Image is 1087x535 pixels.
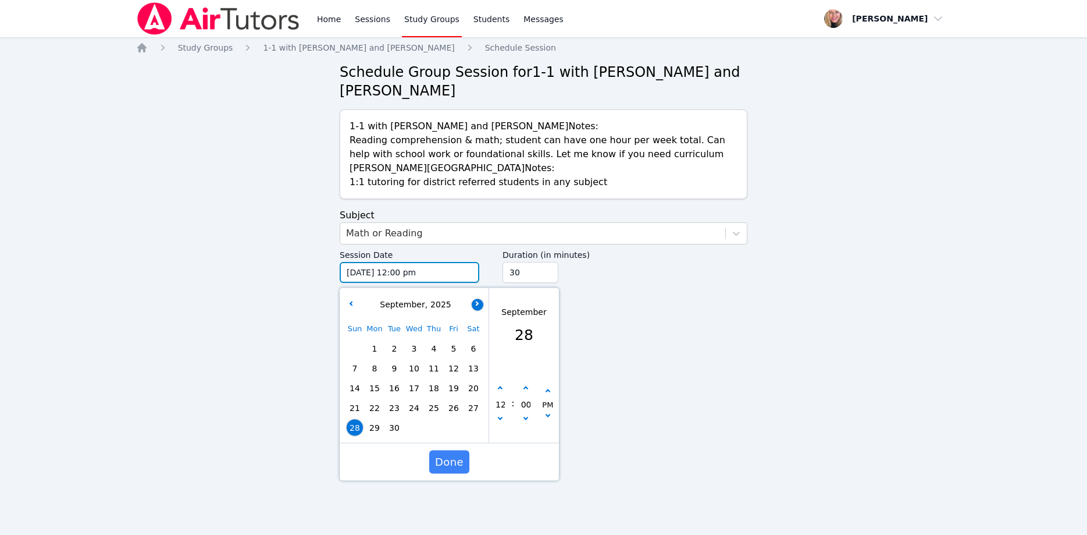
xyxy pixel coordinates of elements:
[485,43,556,52] span: Schedule Session
[426,341,442,357] span: 4
[404,378,424,398] div: Choose Wednesday September 17 of 2025
[427,300,451,309] span: 2025
[464,398,483,418] div: Choose Saturday September 27 of 2025
[350,121,598,132] span: 1-1 with [PERSON_NAME] and [PERSON_NAME] Notes:
[340,210,375,221] label: Subject
[377,300,425,309] span: September
[404,339,424,359] div: Choose Wednesday September 03 of 2025
[444,359,464,378] div: Choose Friday September 12 of 2025
[424,319,444,339] div: Thu
[386,400,402,416] span: 23
[426,360,442,377] span: 11
[446,360,462,377] span: 12
[523,13,564,25] span: Messages
[542,399,553,412] div: PM
[502,245,747,262] label: Duration (in minutes)
[350,175,737,189] p: 1:1 tutoring for district referred students in any subject
[178,42,233,54] a: Study Groups
[136,2,301,35] img: Air Tutors
[350,162,555,173] span: [PERSON_NAME][GEOGRAPHIC_DATA] Notes:
[404,418,424,438] div: Choose Wednesday October 01 of 2025
[365,398,384,418] div: Choose Monday September 22 of 2025
[446,341,462,357] span: 5
[365,418,384,438] div: Choose Monday September 29 of 2025
[406,380,422,396] span: 17
[263,43,454,52] span: 1-1 with [PERSON_NAME] and [PERSON_NAME]
[464,319,483,339] div: Sat
[406,400,422,416] span: 24
[465,360,482,377] span: 13
[501,306,546,318] div: September
[365,319,384,339] div: Mon
[345,398,365,418] div: Choose Sunday September 21 of 2025
[465,341,482,357] span: 6
[384,418,404,438] div: Choose Tuesday September 30 of 2025
[464,339,483,359] div: Choose Saturday September 06 of 2025
[377,299,451,311] div: ,
[424,359,444,378] div: Choose Thursday September 11 of 2025
[345,378,365,398] div: Choose Sunday September 14 of 2025
[435,454,464,470] span: Done
[464,418,483,438] div: Choose Saturday October 04 of 2025
[404,398,424,418] div: Choose Wednesday September 24 of 2025
[386,380,402,396] span: 16
[424,339,444,359] div: Choose Thursday September 04 of 2025
[384,339,404,359] div: Choose Tuesday September 02 of 2025
[404,359,424,378] div: Choose Wednesday September 10 of 2025
[426,380,442,396] span: 18
[424,378,444,398] div: Choose Thursday September 18 of 2025
[424,418,444,438] div: Choose Thursday October 02 of 2025
[350,133,737,161] p: Reading comprehension & math; student can have one hour per week total. Can help with school work...
[444,319,464,339] div: Fri
[424,398,444,418] div: Choose Thursday September 25 of 2025
[366,380,383,396] span: 15
[366,341,383,357] span: 1
[347,380,363,396] span: 14
[444,398,464,418] div: Choose Friday September 26 of 2025
[429,451,469,474] button: Done
[426,400,442,416] span: 25
[263,42,454,54] a: 1-1 with [PERSON_NAME] and [PERSON_NAME]
[464,378,483,398] div: Choose Saturday September 20 of 2025
[365,339,384,359] div: Choose Monday September 01 of 2025
[366,400,383,416] span: 22
[345,339,365,359] div: Choose Sunday August 31 of 2025
[347,400,363,416] span: 21
[406,341,422,357] span: 3
[465,380,482,396] span: 20
[386,341,402,357] span: 2
[384,359,404,378] div: Choose Tuesday September 09 of 2025
[404,319,424,339] div: Wed
[406,360,422,377] span: 10
[501,324,546,346] div: 28
[347,360,363,377] span: 7
[446,400,462,416] span: 26
[340,63,747,100] h2: Schedule Group Session for 1-1 with [PERSON_NAME] and [PERSON_NAME]
[345,418,365,438] div: Choose Sunday September 28 of 2025
[511,365,514,441] span: :
[384,378,404,398] div: Choose Tuesday September 16 of 2025
[366,420,383,436] span: 29
[136,42,951,54] nav: Breadcrumb
[347,420,363,436] span: 28
[365,359,384,378] div: Choose Monday September 08 of 2025
[465,400,482,416] span: 27
[384,319,404,339] div: Tue
[444,378,464,398] div: Choose Friday September 19 of 2025
[386,420,402,436] span: 30
[485,42,556,54] a: Schedule Session
[345,319,365,339] div: Sun
[386,360,402,377] span: 9
[345,359,365,378] div: Choose Sunday September 07 of 2025
[340,245,479,262] label: Session Date
[178,43,233,52] span: Study Groups
[346,226,423,240] div: Math or Reading
[366,360,383,377] span: 8
[464,359,483,378] div: Choose Saturday September 13 of 2025
[446,380,462,396] span: 19
[444,418,464,438] div: Choose Friday October 03 of 2025
[384,398,404,418] div: Choose Tuesday September 23 of 2025
[444,339,464,359] div: Choose Friday September 05 of 2025
[365,378,384,398] div: Choose Monday September 15 of 2025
